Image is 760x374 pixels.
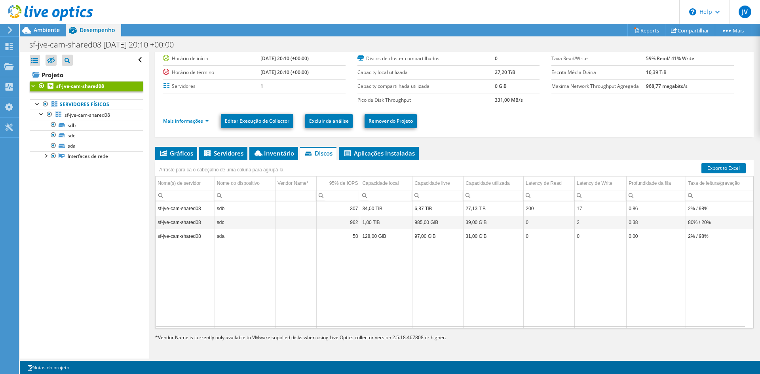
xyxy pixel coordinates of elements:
[156,190,215,201] td: Column Nome(s) de servidor, Filter cell
[360,190,412,201] td: Column Capacidade local, Filter cell
[646,55,694,62] b: 59% Read/ 41% Write
[30,130,143,140] a: sdc
[689,8,696,15] svg: \n
[464,177,524,190] td: Capacidade utilizada Column
[412,177,464,190] td: Capacidade livre Column
[495,83,507,89] b: 0 GiB
[21,363,75,372] a: Notas do projeto
[275,177,316,190] td: Vendor Name* Column
[30,141,143,151] a: sda
[464,229,524,243] td: Column Capacidade utilizada, Value 31,00 GiB
[215,229,275,243] td: Column Nome do dispositivo, Value sda
[260,83,263,89] b: 1
[159,149,193,157] span: Gráficos
[739,6,751,18] span: JV
[686,177,753,190] td: Taxa de leitura/gravação Column
[495,69,515,76] b: 27,20 TiB
[277,178,314,188] div: Vendor Name*
[464,190,524,201] td: Column Capacidade utilizada, Filter cell
[360,177,412,190] td: Capacidade local Column
[253,149,294,157] span: Inventário
[163,82,260,90] label: Servidores
[575,177,627,190] td: Latency de Write Column
[360,201,412,215] td: Column Capacidade local, Value 34,00 TiB
[495,55,498,62] b: 0
[686,201,753,215] td: Column Taxa de leitura/gravação, Value 2% / 98%
[464,215,524,229] td: Column Capacidade utilizada, Value 39,00 GiB
[260,55,309,62] b: [DATE] 20:10 (+00:00)
[157,164,285,175] div: Arraste para cá o cabeçalho de uma coluna para agrupá-la
[316,215,360,229] td: Column 95% de IOPS, Value 962
[627,215,686,229] td: Column Profundidade da fila, Value 0,38
[686,229,753,243] td: Column Taxa de leitura/gravação, Value 2% / 98%
[30,68,143,81] a: Projeto
[357,68,495,76] label: Capacity local utilizada
[56,83,104,89] b: sf-jve-cam-shared08
[495,97,523,103] b: 331,00 MB/s
[163,118,209,124] a: Mais informações
[215,201,275,215] td: Column Nome do dispositivo, Value sdb
[316,229,360,243] td: Column 95% de IOPS, Value 58
[316,201,360,215] td: Column 95% de IOPS, Value 307
[275,201,316,215] td: Column Vendor Name*, Value
[275,229,316,243] td: Column Vendor Name*, Value
[158,178,201,188] div: Nome(s) de servidor
[360,229,412,243] td: Column Capacidade local, Value 128,00 GiB
[215,190,275,201] td: Column Nome do dispositivo, Filter cell
[701,163,746,173] a: Export to Excel
[30,99,143,110] a: Servidores físicos
[465,178,509,188] div: Capacidade utilizada
[577,178,612,188] div: Latency de Write
[34,26,60,34] span: Ambiente
[304,149,332,157] span: Discos
[627,201,686,215] td: Column Profundidade da fila, Value 0,86
[316,177,360,190] td: 95% de IOPS Column
[551,68,646,76] label: Escrita Média Diária
[343,149,415,157] span: Aplicações Instaladas
[627,229,686,243] td: Column Profundidade da fila, Value 0,00
[551,55,646,63] label: Taxa Read/Write
[526,178,562,188] div: Latency de Read
[155,333,531,342] p: Vendor Name is currently only available to VMware supplied disks when using Live Optics collector...
[155,160,754,328] div: Data grid
[646,83,688,89] b: 968,77 megabits/s
[156,201,215,215] td: Column Nome(s) de servidor, Value sf-jve-cam-shared08
[688,178,740,188] div: Taxa de leitura/gravação
[203,149,243,157] span: Servidores
[575,190,627,201] td: Column Latency de Write, Filter cell
[156,215,215,229] td: Column Nome(s) de servidor, Value sf-jve-cam-shared08
[524,190,575,201] td: Column Latency de Read, Filter cell
[156,177,215,190] td: Nome(s) de servidor Column
[412,201,464,215] td: Column Capacidade livre, Value 6,87 TiB
[156,229,215,243] td: Column Nome(s) de servidor, Value sf-jve-cam-shared08
[316,190,360,201] td: Column 95% de IOPS, Filter cell
[357,82,495,90] label: Capacity compartilhada utilizada
[627,190,686,201] td: Column Profundidade da fila, Filter cell
[524,215,575,229] td: Column Latency de Read, Value 0
[365,114,417,128] a: Remover do Projeto
[575,201,627,215] td: Column Latency de Write, Value 17
[362,178,399,188] div: Capacidade local
[221,114,293,128] a: Editar Execução de Collector
[412,215,464,229] td: Column Capacidade livre, Value 985,00 GiB
[551,82,646,90] label: Maxima Network Throughput Agregada
[524,229,575,243] td: Column Latency de Read, Value 0
[275,190,316,201] td: Column Vendor Name*, Filter cell
[686,215,753,229] td: Column Taxa de leitura/gravação, Value 80% / 20%
[629,178,671,188] div: Profundidade da fila
[329,178,358,188] div: 95% de IOPS
[30,151,143,161] a: Interfaces de rede
[163,55,260,63] label: Horário de início
[412,190,464,201] td: Column Capacidade livre, Filter cell
[627,177,686,190] td: Profundidade da fila Column
[414,178,450,188] div: Capacidade livre
[217,178,260,188] div: Nome do dispositivo
[575,229,627,243] td: Column Latency de Write, Value 0
[575,215,627,229] td: Column Latency de Write, Value 2
[524,177,575,190] td: Latency de Read Column
[26,40,186,49] h1: sf-jve-cam-shared08 [DATE] 20:10 +00:00
[412,229,464,243] td: Column Capacidade livre, Value 97,00 GiB
[30,120,143,130] a: sdb
[360,215,412,229] td: Column Capacidade local, Value 1,00 TiB
[215,215,275,229] td: Column Nome do dispositivo, Value sdc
